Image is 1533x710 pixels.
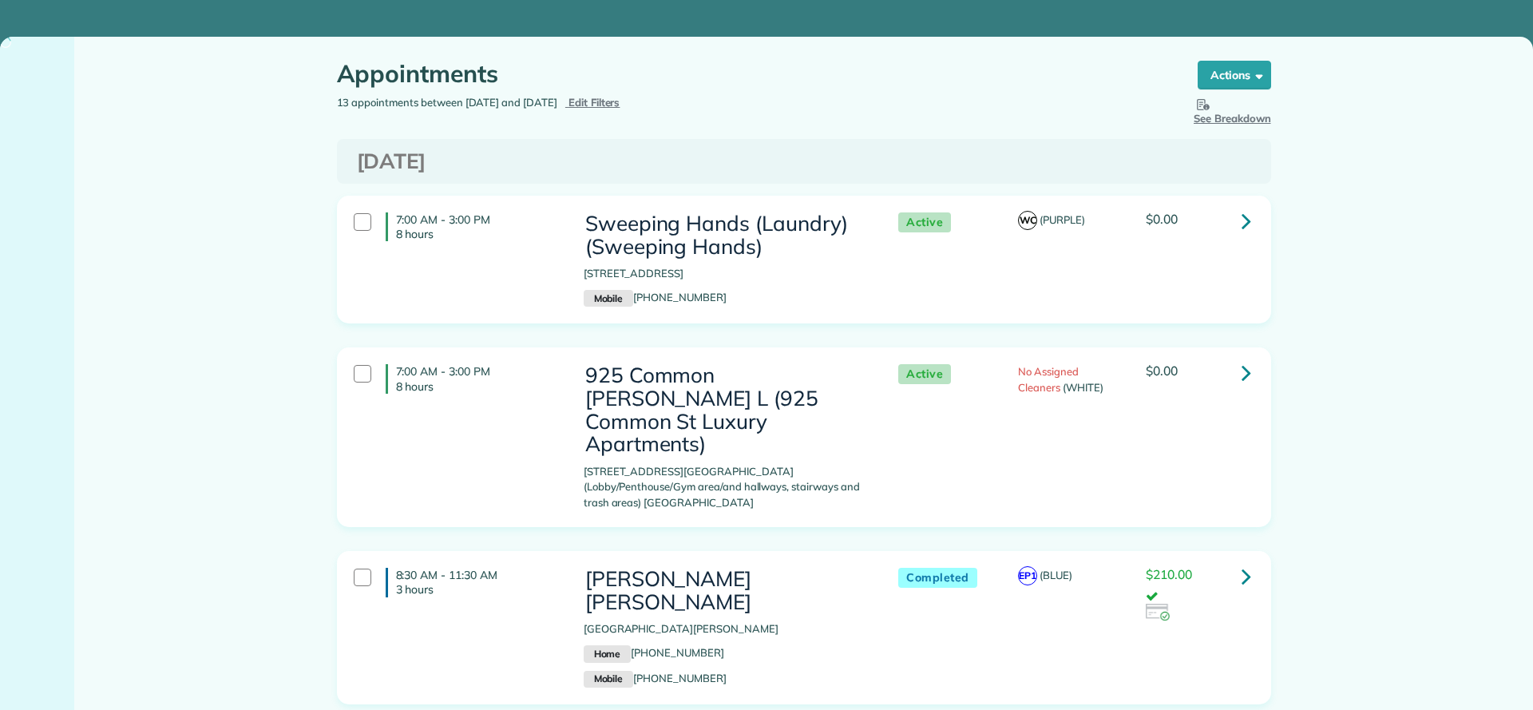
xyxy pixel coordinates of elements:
span: Active [898,364,951,384]
h3: 925 Common [PERSON_NAME] L (925 Common St Luxury Apartments) [584,364,866,455]
p: 3 hours [396,582,560,597]
small: Mobile [584,290,633,307]
span: $210.00 [1146,566,1192,582]
h3: [PERSON_NAME] [PERSON_NAME] [584,568,866,613]
p: 8 hours [396,379,560,394]
span: See Breakdown [1194,95,1271,125]
p: [GEOGRAPHIC_DATA][PERSON_NAME] [584,621,866,637]
span: Edit Filters [568,96,620,109]
p: 8 hours [396,227,560,241]
h4: 8:30 AM - 11:30 AM [386,568,560,597]
span: $0.00 [1146,363,1178,379]
button: Actions [1198,61,1271,89]
a: Mobile[PHONE_NUMBER] [584,672,727,684]
p: [STREET_ADDRESS][GEOGRAPHIC_DATA] (Lobby/Penthouse/Gym area/and hallways, stairways and trash are... [584,464,866,511]
h3: Sweeping Hands (Laundry) (Sweeping Hands) [584,212,866,258]
span: No Assigned Cleaners [1018,365,1079,394]
a: Home[PHONE_NUMBER] [584,646,724,659]
span: WC [1018,211,1037,230]
a: Edit Filters [565,96,620,109]
p: [STREET_ADDRESS] [584,266,866,282]
small: Home [584,645,631,663]
a: Mobile[PHONE_NUMBER] [584,291,727,303]
span: Active [898,212,951,232]
button: See Breakdown [1194,95,1271,127]
h3: [DATE] [357,150,1251,173]
h4: 7:00 AM - 3:00 PM [386,364,560,393]
span: Completed [898,568,977,588]
h1: Appointments [337,61,1167,87]
span: (PURPLE) [1040,213,1085,226]
span: (BLUE) [1040,569,1072,581]
span: EP1 [1018,566,1037,585]
div: 13 appointments between [DATE] and [DATE] [325,95,804,111]
h4: 7:00 AM - 3:00 PM [386,212,560,241]
span: $0.00 [1146,211,1178,227]
small: Mobile [584,671,633,688]
img: icon_credit_card_success-27c2c4fc500a7f1a58a13ef14842cb958d03041fefb464fd2e53c949a5770e83.png [1146,604,1170,621]
span: (WHITE) [1063,381,1103,394]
